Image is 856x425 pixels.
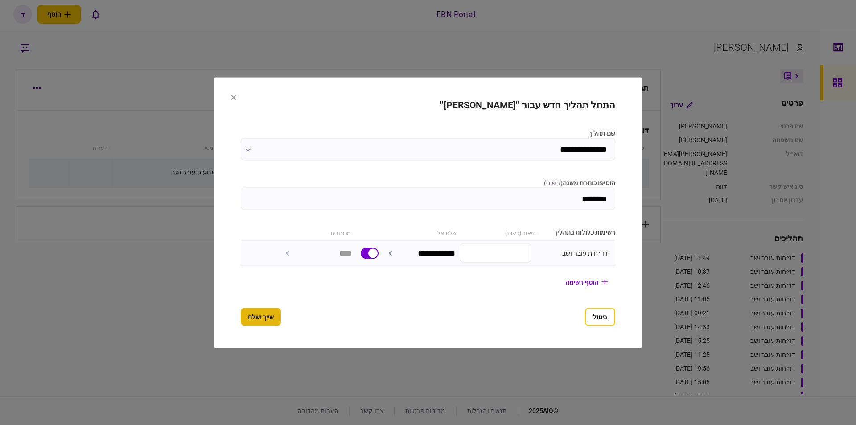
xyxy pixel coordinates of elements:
[536,248,608,258] div: דו״חות עובר ושב
[544,179,563,186] span: ( רשות )
[461,227,536,237] div: תיאור (רשות)
[585,308,615,326] button: ביטול
[540,227,615,237] div: רשימות כלולות בתהליך
[558,274,615,290] button: הוסף רשימה
[241,99,615,111] h2: התחל תהליך חדש עבור "[PERSON_NAME]"
[276,227,350,237] div: מכותבים
[382,227,457,237] div: שלח אל
[241,308,281,326] button: שייך ושלח
[241,138,615,160] input: שם תהליך
[241,128,615,138] label: שם תהליך
[241,178,615,187] label: הוסיפו כותרת משנה
[241,187,615,210] input: הוסיפו כותרת משנה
